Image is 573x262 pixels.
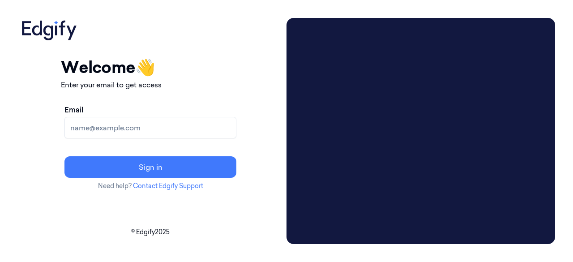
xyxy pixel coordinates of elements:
input: name@example.com [64,117,236,138]
p: © Edgify 2025 [18,228,283,237]
p: Enter your email to get access [61,79,240,90]
p: Need help? [61,181,240,191]
button: Sign in [64,156,236,178]
a: Contact Edgify Support [133,182,203,190]
label: Email [64,104,83,115]
h1: Welcome 👋 [61,55,240,79]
